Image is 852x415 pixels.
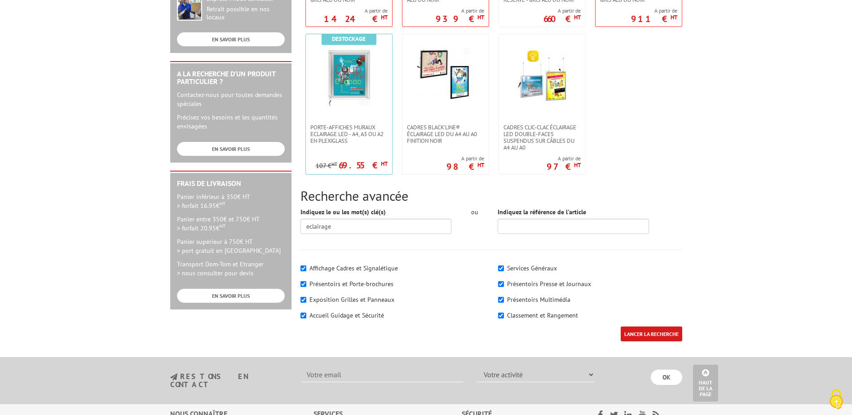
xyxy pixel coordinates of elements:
[671,13,677,21] sup: HT
[507,311,578,319] label: Classement et Rangement
[332,35,366,43] b: Destockage
[499,124,585,151] a: Cadres clic-clac éclairage LED double-faces suspendus sur câbles du A4 au A0
[177,180,285,188] h2: Frais de Livraison
[300,281,306,287] input: Présentoirs et Porte-brochures
[324,16,388,22] p: 1424 €
[825,388,848,411] img: Cookies (fenêtre modale)
[309,280,393,288] label: Présentoirs et Porte-brochures
[177,32,285,46] a: EN SAVOIR PLUS
[177,215,285,233] p: Panier entre 350€ et 750€ HT
[177,269,253,277] span: > nous consulter pour devis
[177,113,285,131] p: Précisez vos besoins et les quantités envisagées
[177,260,285,278] p: Transport Dom-Tom et Etranger
[309,296,394,304] label: Exposition Grilles et Panneaux
[177,192,285,210] p: Panier inférieur à 350€ HT
[631,7,677,14] span: A partir de
[574,161,581,169] sup: HT
[170,373,177,381] img: newsletter.jpg
[436,7,484,14] span: A partir de
[543,7,581,14] span: A partir de
[177,70,285,86] h2: A la recherche d'un produit particulier ?
[465,207,484,216] div: ou
[574,13,581,21] sup: HT
[220,223,225,229] sup: HT
[503,124,581,151] span: Cadres clic-clac éclairage LED double-faces suspendus sur câbles du A4 au A0
[446,155,484,162] span: A partir de
[507,296,570,304] label: Présentoirs Multimédia
[498,281,504,287] input: Présentoirs Presse et Journaux
[177,289,285,303] a: EN SAVOIR PLUS
[651,370,682,385] input: OK
[821,384,852,415] button: Cookies (fenêtre modale)
[320,48,378,106] img: Porte-Affiches Muraux Eclairage LED - A4, A3 ou A2 en plexiglass
[402,124,489,144] a: Cadres Black’Line® éclairage LED du A4 au A0 finition noir
[177,247,281,255] span: > port gratuit en [GEOGRAPHIC_DATA]
[310,124,388,144] span: Porte-Affiches Muraux Eclairage LED - A4, A3 ou A2 en plexiglass
[309,264,398,272] label: Affichage Cadres et Signalétique
[309,311,384,319] label: Accueil Guidage et Sécurité
[477,13,484,21] sup: HT
[300,297,306,303] input: Exposition Grilles et Panneaux
[177,224,225,232] span: > forfait 20.95€
[306,124,392,144] a: Porte-Affiches Muraux Eclairage LED - A4, A3 ou A2 en plexiglass
[324,7,388,14] span: A partir de
[498,265,504,271] input: Services Généraux
[507,280,591,288] label: Présentoirs Presse et Journaux
[416,48,475,106] img: Cadres Black’Line® éclairage LED du A4 au A0 finition noir
[177,237,285,255] p: Panier supérieur à 750€ HT
[381,13,388,21] sup: HT
[300,207,386,216] label: Indiquez le ou les mot(s) clé(s)
[547,155,581,162] span: A partir de
[207,5,285,22] div: Retrait possible en nos locaux
[301,367,463,382] input: Votre email
[300,313,306,318] input: Accueil Guidage et Sécurité
[177,202,225,210] span: > forfait 16.95€
[446,164,484,169] p: 98 €
[436,16,484,22] p: 939 €
[543,16,581,22] p: 660 €
[316,163,337,169] p: 107 €
[381,160,388,168] sup: HT
[477,161,484,169] sup: HT
[339,163,388,168] p: 69.55 €
[177,142,285,156] a: EN SAVOIR PLUS
[331,161,337,167] sup: HT
[170,373,288,389] h3: restons en contact
[498,297,504,303] input: Présentoirs Multimédia
[220,200,225,207] sup: HT
[177,90,285,108] p: Contactez-nous pour toutes demandes spéciales
[300,188,682,203] h2: Recherche avancée
[498,207,586,216] label: Indiquez la référence de l'article
[300,265,306,271] input: Affichage Cadres et Signalétique
[547,164,581,169] p: 97 €
[507,264,557,272] label: Services Généraux
[621,327,682,341] input: LANCER LA RECHERCHE
[407,124,484,144] span: Cadres Black’Line® éclairage LED du A4 au A0 finition noir
[693,365,718,402] a: Haut de la page
[631,16,677,22] p: 911 €
[498,313,504,318] input: Classement et Rangement
[513,48,571,106] img: Cadres clic-clac éclairage LED double-faces suspendus sur câbles du A4 au A0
